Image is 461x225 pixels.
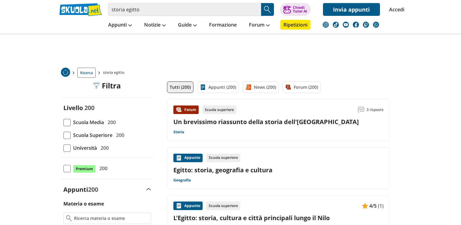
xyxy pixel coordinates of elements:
a: Un brevissimo riassunto della storia dell'[GEOGRAPHIC_DATA] [173,118,359,126]
img: Appunti filtro contenuto [200,84,206,90]
span: Premium [73,165,96,173]
img: Commenti lettura [358,107,364,113]
a: Formazione [207,20,238,31]
div: Chiedi Tutor AI [293,6,307,13]
span: 200 [97,164,108,172]
img: Forum contenuto [176,107,182,113]
span: Università [71,144,97,152]
span: 200 [114,131,124,139]
a: Ricerca [77,68,96,78]
span: Scuola Superiore [71,131,112,139]
a: Notizie [143,20,167,31]
img: WhatsApp [373,22,379,28]
a: Tutti (200) [167,81,193,93]
a: Appunti [107,20,133,31]
a: News (200) [243,81,279,93]
label: Appunti [63,185,98,194]
a: Geografia [173,178,191,183]
span: 200 [105,118,116,126]
label: Livello [63,104,83,112]
a: L'Egitto: storia, cultura e città principali lungo il Nilo [173,214,384,222]
a: Appunti (200) [197,81,239,93]
img: Filtra filtri mobile [93,83,99,89]
img: Appunti contenuto [176,155,182,161]
span: 3 risposte [367,105,384,114]
a: Forum [247,20,271,31]
img: Apri e chiudi sezione [146,188,151,191]
img: Home [61,68,70,77]
span: 200 [88,185,98,194]
a: Egitto: storia, geografia e cultura [173,166,384,174]
span: storia egitto [103,68,127,78]
span: 200 [98,144,109,152]
div: Scuola superiore [202,105,236,114]
a: Guide [176,20,198,31]
div: Appunto [173,202,203,210]
span: Scuola Media [71,118,104,126]
a: Forum (200) [282,81,321,93]
img: tiktok [333,22,339,28]
img: instagram [323,22,329,28]
div: Scuola superiore [206,154,240,162]
img: Forum filtro contenuto [285,84,291,90]
a: Invia appunti [323,3,380,16]
a: Storia [173,130,184,134]
a: Accedi [389,3,402,16]
img: Appunti contenuto [176,203,182,209]
label: Materia o esame [63,200,104,207]
button: ChiediTutor AI [280,3,311,16]
button: Search Button [261,3,274,16]
a: Ripetizioni [280,20,310,30]
img: facebook [353,22,359,28]
span: 200 [84,104,94,112]
img: News filtro contenuto [245,84,251,90]
input: Cerca appunti, riassunti o versioni [108,3,261,16]
div: Scuola superiore [206,202,240,210]
span: (1) [378,202,384,210]
div: Appunto [173,154,203,162]
img: Appunti contenuto [362,203,368,209]
input: Ricerca materia o esame [74,215,148,221]
div: Filtra [93,81,121,90]
img: Cerca appunti, riassunti o versioni [263,5,272,14]
img: twitch [363,22,369,28]
div: Forum [173,105,199,114]
span: 4/5 [369,202,377,210]
img: youtube [343,22,349,28]
img: Ricerca materia o esame [66,215,72,221]
a: Home [61,68,70,78]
